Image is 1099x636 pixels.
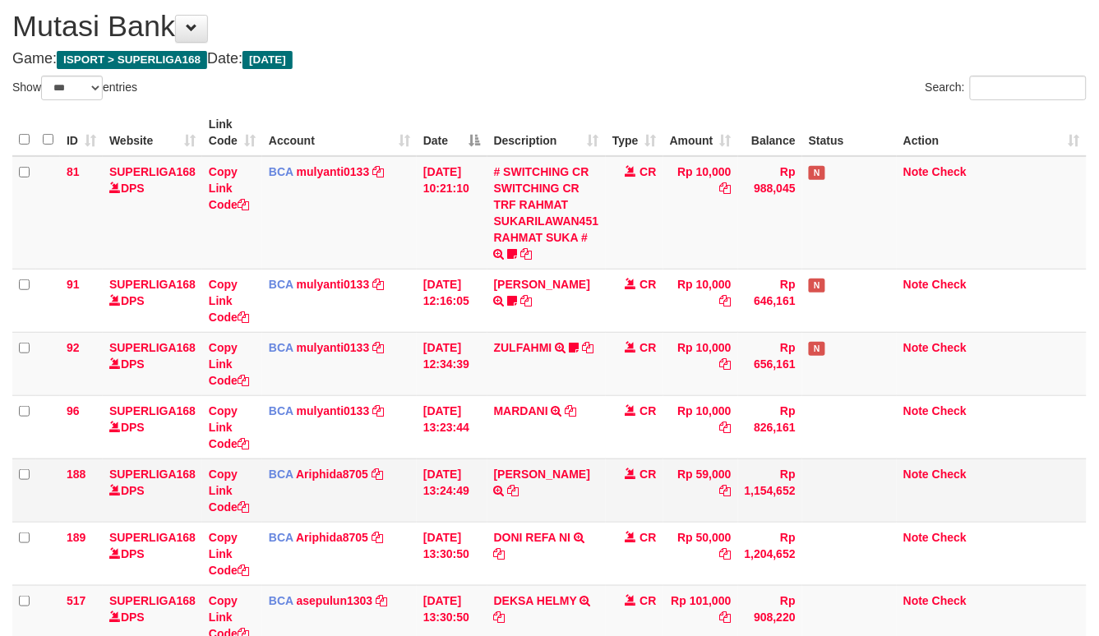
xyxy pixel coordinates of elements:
a: Note [903,594,929,607]
a: Note [903,468,929,481]
span: Has Note [809,279,825,293]
th: ID: activate to sort column ascending [60,109,103,156]
td: DPS [103,156,202,270]
span: BCA [269,594,293,607]
span: ISPORT > SUPERLIGA168 [57,51,207,69]
span: [DATE] [242,51,293,69]
span: BCA [269,278,293,291]
span: 188 [67,468,85,481]
td: [DATE] 12:16:05 [417,269,487,332]
a: Copy mulyanti0133 to clipboard [372,278,384,291]
span: CR [640,404,657,417]
a: asepulun1303 [297,594,373,607]
a: Copy Link Code [209,531,249,577]
td: Rp 10,000 [663,269,738,332]
td: Rp 1,154,652 [738,459,802,522]
span: 92 [67,341,80,354]
input: Search: [970,76,1087,100]
a: DONI REFA NI [494,531,571,544]
td: Rp 50,000 [663,522,738,585]
a: Copy Rp 10,000 to clipboard [720,421,732,434]
span: 189 [67,531,85,544]
span: CR [640,165,657,178]
a: Copy # SWITCHING CR SWITCHING CR TRF RAHMAT SUKARILAWAN451 RAHMAT SUKA # to clipboard [521,247,533,260]
a: Note [903,341,929,354]
td: DPS [103,395,202,459]
span: 517 [67,594,85,607]
a: mulyanti0133 [297,341,370,354]
td: DPS [103,459,202,522]
td: Rp 10,000 [663,332,738,395]
a: [PERSON_NAME] [494,468,590,481]
td: Rp 826,161 [738,395,802,459]
a: SUPERLIGA168 [109,165,196,178]
a: Copy MARDANI to clipboard [566,404,577,417]
a: Copy RIYO RAHMAN to clipboard [521,294,533,307]
td: Rp 59,000 [663,459,738,522]
a: [PERSON_NAME] [494,278,590,291]
h1: Mutasi Bank [12,10,1087,43]
span: CR [640,341,657,354]
span: BCA [269,165,293,178]
a: MARDANI [494,404,548,417]
span: CR [640,468,657,481]
span: BCA [269,531,293,544]
span: CR [640,278,657,291]
td: [DATE] 12:34:39 [417,332,487,395]
a: Check [932,531,967,544]
td: [DATE] 13:23:44 [417,395,487,459]
a: mulyanti0133 [297,165,370,178]
a: SUPERLIGA168 [109,341,196,354]
th: Balance [738,109,802,156]
a: Copy asepulun1303 to clipboard [376,594,387,607]
a: SUPERLIGA168 [109,404,196,417]
span: BCA [269,404,293,417]
th: Date: activate to sort column descending [417,109,487,156]
label: Search: [926,76,1087,100]
a: Check [932,594,967,607]
td: [DATE] 13:30:50 [417,522,487,585]
a: SUPERLIGA168 [109,594,196,607]
th: Action: activate to sort column ascending [897,109,1087,156]
a: Copy Link Code [209,404,249,450]
a: DEKSA HELMY [494,594,577,607]
td: Rp 10,000 [663,395,738,459]
span: 96 [67,404,80,417]
th: Link Code: activate to sort column ascending [202,109,262,156]
h4: Game: Date: [12,51,1087,67]
a: SUPERLIGA168 [109,468,196,481]
th: Account: activate to sort column ascending [262,109,417,156]
span: Has Note [809,166,825,180]
select: Showentries [41,76,103,100]
a: SUPERLIGA168 [109,531,196,544]
span: 91 [67,278,80,291]
span: 81 [67,165,80,178]
td: Rp 656,161 [738,332,802,395]
a: Note [903,165,929,178]
a: mulyanti0133 [297,404,370,417]
a: Copy Rp 10,000 to clipboard [720,294,732,307]
span: BCA [269,468,293,481]
a: Copy ZULFAHMI to clipboard [582,341,593,354]
a: Copy Link Code [209,278,249,324]
a: Copy Rp 101,000 to clipboard [720,611,732,624]
td: Rp 988,045 [738,156,802,270]
th: Description: activate to sort column ascending [487,109,606,156]
a: Check [932,404,967,417]
a: Copy Rp 50,000 to clipboard [720,547,732,560]
a: Copy DEKSA HELMY to clipboard [494,611,506,624]
a: Copy Link Code [209,468,249,514]
a: Copy Link Code [209,165,249,211]
a: Note [903,404,929,417]
a: Copy mulyanti0133 to clipboard [372,404,384,417]
a: Copy Rp 10,000 to clipboard [720,357,732,371]
th: Status [802,109,897,156]
th: Website: activate to sort column ascending [103,109,202,156]
a: Copy Rp 10,000 to clipboard [720,182,732,195]
td: DPS [103,269,202,332]
a: Copy Rp 59,000 to clipboard [720,484,732,497]
a: Copy Link Code [209,341,249,387]
a: Check [932,165,967,178]
a: Ariphida8705 [296,531,368,544]
a: Note [903,278,929,291]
